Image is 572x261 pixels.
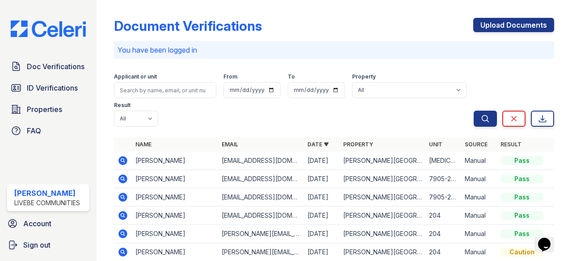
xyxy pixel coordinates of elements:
a: Date ▼ [307,141,329,148]
span: Doc Verifications [27,61,84,72]
div: Document Verifications [114,18,262,34]
a: Doc Verifications [7,58,89,75]
td: [MEDICAL_DATA] [425,152,461,170]
a: Property [343,141,373,148]
div: Pass [500,174,543,183]
td: [PERSON_NAME][GEOGRAPHIC_DATA] [340,207,425,225]
span: Account [23,218,51,229]
span: Sign out [23,240,50,250]
div: Pass [500,193,543,202]
div: Caution [500,248,543,257]
a: Unit [429,141,442,148]
p: You have been logged in [118,45,551,55]
td: [PERSON_NAME] [132,225,218,243]
td: [EMAIL_ADDRESS][DOMAIN_NAME] [218,170,304,188]
td: [PERSON_NAME][GEOGRAPHIC_DATA] [340,170,425,188]
a: Email [222,141,238,148]
a: Sign out [4,236,93,254]
label: Applicant or unit [114,73,157,80]
iframe: chat widget [534,225,563,252]
td: 7905-204 [425,170,461,188]
td: [DATE] [304,188,340,207]
a: ID Verifications [7,79,89,97]
a: Account [4,215,93,232]
input: Search by name, email, or unit number [114,82,216,98]
td: Manual [461,170,497,188]
td: Manual [461,188,497,207]
td: [PERSON_NAME][GEOGRAPHIC_DATA] [340,152,425,170]
span: FAQ [27,125,41,136]
td: [PERSON_NAME][GEOGRAPHIC_DATA] [340,225,425,243]
a: Name [135,141,151,148]
div: LiveBe Communities [14,199,80,207]
td: [DATE] [304,225,340,243]
label: From [223,73,237,80]
td: Manual [461,207,497,225]
a: Source [465,141,488,148]
a: Properties [7,100,89,118]
td: Manual [461,152,497,170]
td: [PERSON_NAME][GEOGRAPHIC_DATA] [340,188,425,207]
td: 204 [425,207,461,225]
td: [PERSON_NAME] [132,188,218,207]
td: Manual [461,225,497,243]
div: Pass [500,229,543,238]
td: [PERSON_NAME] [132,207,218,225]
td: 204 [425,225,461,243]
span: ID Verifications [27,83,78,93]
td: [EMAIL_ADDRESS][DOMAIN_NAME] [218,152,304,170]
span: Properties [27,104,62,115]
td: [DATE] [304,152,340,170]
td: [DATE] [304,170,340,188]
a: Result [500,141,522,148]
td: [DATE] [304,207,340,225]
div: [PERSON_NAME] [14,188,80,199]
td: 7905-204 [425,188,461,207]
td: [EMAIL_ADDRESS][DOMAIN_NAME] [218,207,304,225]
td: [PERSON_NAME] [132,170,218,188]
td: [PERSON_NAME] [132,152,218,170]
label: To [288,73,295,80]
label: Property [352,73,376,80]
a: Upload Documents [473,18,554,32]
img: CE_Logo_Blue-a8612792a0a2168367f1c8372b55b34899dd931a85d93a1a3d3e32e68fde9ad4.png [4,21,93,37]
td: [EMAIL_ADDRESS][DOMAIN_NAME] [218,188,304,207]
div: Pass [500,156,543,165]
a: FAQ [7,122,89,140]
label: Result [114,102,130,109]
div: Pass [500,211,543,220]
td: [PERSON_NAME][EMAIL_ADDRESS][DOMAIN_NAME] [218,225,304,243]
